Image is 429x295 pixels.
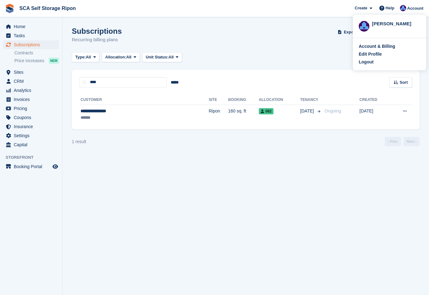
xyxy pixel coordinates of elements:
div: NEW [49,57,59,64]
div: Logout [359,59,373,65]
span: Invoices [14,95,51,104]
span: Export [344,29,357,35]
a: menu [3,113,59,122]
a: menu [3,131,59,140]
td: [DATE] [359,105,390,124]
span: Analytics [14,86,51,95]
td: 160 sq. ft [228,105,259,124]
img: Sarah Race [400,5,406,11]
a: Edit Profile [359,51,420,57]
a: menu [3,140,59,149]
span: Capital [14,140,51,149]
span: [DATE] [300,108,315,114]
span: Coupons [14,113,51,122]
span: Price increases [14,58,44,64]
span: Unit Status: [146,54,169,60]
button: Type: All [72,52,99,62]
span: Pricing [14,104,51,113]
div: Edit Profile [359,51,382,57]
span: Sites [14,68,51,77]
button: Unit Status: All [142,52,182,62]
a: menu [3,68,59,77]
span: CRM [14,77,51,86]
a: menu [3,162,59,171]
a: Next [403,137,420,146]
td: Ripon [209,105,228,124]
th: Allocation [259,95,300,105]
button: Allocation: All [102,52,140,62]
a: menu [3,104,59,113]
nav: Page [383,137,421,146]
th: Booking [228,95,259,105]
span: Type: [75,54,86,60]
span: Sort [400,79,408,86]
span: Help [386,5,394,11]
a: menu [3,86,59,95]
span: Storefront [6,154,62,161]
div: [PERSON_NAME] [372,20,420,26]
span: All [169,54,174,60]
span: Home [14,22,51,31]
span: Booking Portal [14,162,51,171]
span: Ongoing [324,108,341,113]
a: Preview store [52,163,59,170]
span: Allocation: [105,54,126,60]
span: Create [355,5,367,11]
img: stora-icon-8386f47178a22dfd0bd8f6a31ec36ba5ce8667c1dd55bd0f319d3a0aa187defe.svg [5,4,14,13]
a: Contracts [14,50,59,56]
h1: Subscriptions [72,27,122,35]
span: Insurance [14,122,51,131]
span: Subscriptions [14,40,51,49]
span: Account [407,5,423,12]
div: 1 result [72,138,86,145]
span: All [86,54,91,60]
a: Price increases NEW [14,57,59,64]
span: 082 [259,108,274,114]
button: Export [337,27,364,37]
th: Tenancy [300,95,322,105]
a: menu [3,95,59,104]
a: menu [3,77,59,86]
a: Logout [359,59,420,65]
img: Sarah Race [359,21,369,32]
span: Tasks [14,31,51,40]
span: Settings [14,131,51,140]
th: Customer [79,95,209,105]
span: All [126,54,131,60]
div: Account & Billing [359,43,395,50]
p: Recurring billing plans [72,36,122,43]
a: menu [3,122,59,131]
a: menu [3,22,59,31]
th: Created [359,95,390,105]
a: menu [3,31,59,40]
a: Account & Billing [359,43,420,50]
a: SCA Self Storage Ripon [17,3,78,13]
a: menu [3,40,59,49]
th: Site [209,95,228,105]
a: Previous [385,137,401,146]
